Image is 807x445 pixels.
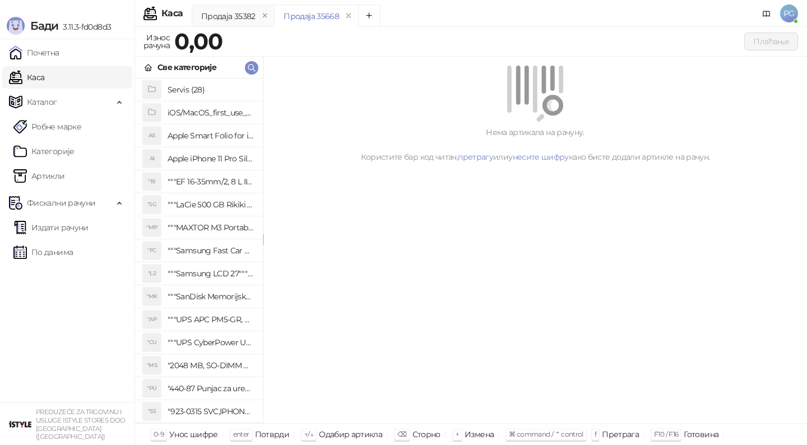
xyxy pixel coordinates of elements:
[168,242,254,259] h4: """Samsung Fast Car Charge Adapter, brzi auto punja_, boja crna"""
[277,126,794,163] div: Нема артикала на рачуну. Користите бар код читач, или како бисте додали артикле на рачун.
[654,430,678,438] span: F10 / F16
[135,78,263,423] div: grid
[143,127,161,145] div: AS
[36,408,126,441] small: PREDUZEĆE ZA TRGOVINU I USLUGE ISTYLE STORES DOO [GEOGRAPHIC_DATA] ([GEOGRAPHIC_DATA])
[684,427,718,442] div: Готовина
[258,11,272,21] button: remove
[143,219,161,237] div: "MP
[169,427,218,442] div: Унос шифре
[744,33,798,50] button: Плаћање
[141,30,172,53] div: Износ рачуна
[168,196,254,214] h4: """LaCie 500 GB Rikiki USB 3.0 / Ultra Compact & Resistant aluminum / USB 3.0 / 2.5"""""""
[143,196,161,214] div: "5G
[168,127,254,145] h4: Apple Smart Folio for iPad mini (A17 Pro) - Sage
[143,288,161,305] div: "MK
[397,430,406,438] span: ⌫
[508,152,569,162] a: унесите шифру
[412,427,440,442] div: Сторно
[168,81,254,99] h4: Servis (28)
[758,4,776,22] a: Документација
[143,333,161,351] div: "CU
[465,427,494,442] div: Измена
[168,104,254,122] h4: iOS/MacOS_first_use_assistance (4)
[255,427,290,442] div: Потврди
[13,165,65,187] a: ArtikliАртикли
[509,430,583,438] span: ⌘ command / ⌃ control
[58,22,111,32] span: 3.11.3-fd0d8d3
[30,19,58,33] span: Бади
[143,242,161,259] div: "FC
[780,4,798,22] span: PG
[168,219,254,237] h4: """MAXTOR M3 Portable 2TB 2.5"""" crni eksterni hard disk HX-M201TCB/GM"""
[13,115,81,138] a: Робне марке
[168,402,254,420] h4: "923-0315 SVC,IPHONE 5/5S BATTERY REMOVAL TRAY Držač za iPhone sa kojim se otvara display
[27,192,95,214] span: Фискални рачуни
[9,41,59,64] a: Почетна
[602,427,639,442] div: Претрага
[143,173,161,191] div: "18
[13,140,75,163] a: Категорије
[143,150,161,168] div: AI
[154,430,164,438] span: 0-9
[27,91,57,113] span: Каталог
[161,9,183,18] div: Каса
[341,11,356,21] button: remove
[7,17,25,35] img: Logo
[9,413,31,435] img: 64x64-companyLogo-77b92cf4-9946-4f36-9751-bf7bb5fd2c7d.png
[143,310,161,328] div: "AP
[157,61,216,73] div: Све категорије
[284,10,339,22] div: Продаја 35668
[143,356,161,374] div: "MS
[174,27,222,55] strong: 0,00
[358,4,381,27] button: Add tab
[168,356,254,374] h4: "2048 MB, SO-DIMM DDRII, 667 MHz, Napajanje 1,8 0,1 V, Latencija CL5"
[13,216,89,239] a: Издати рачуни
[143,265,161,282] div: "L2
[201,10,256,22] div: Продаја 35382
[168,333,254,351] h4: """UPS CyberPower UT650EG, 650VA/360W , line-int., s_uko, desktop"""
[13,241,73,263] a: По данима
[168,150,254,168] h4: Apple iPhone 11 Pro Silicone Case - Black
[143,379,161,397] div: "PU
[233,430,249,438] span: enter
[168,173,254,191] h4: """EF 16-35mm/2, 8 L III USM"""
[168,265,254,282] h4: """Samsung LCD 27"""" C27F390FHUXEN"""
[319,427,382,442] div: Одабир артикла
[304,430,313,438] span: ↑/↓
[168,379,254,397] h4: "440-87 Punjac za uredjaje sa micro USB portom 4/1, Stand."
[595,430,596,438] span: f
[458,152,493,162] a: претрагу
[168,288,254,305] h4: """SanDisk Memorijska kartica 256GB microSDXC sa SD adapterom SDSQXA1-256G-GN6MA - Extreme PLUS, ...
[9,66,44,89] a: Каса
[143,402,161,420] div: "S5
[456,430,459,438] span: +
[168,310,254,328] h4: """UPS APC PM5-GR, Essential Surge Arrest,5 utic_nica"""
